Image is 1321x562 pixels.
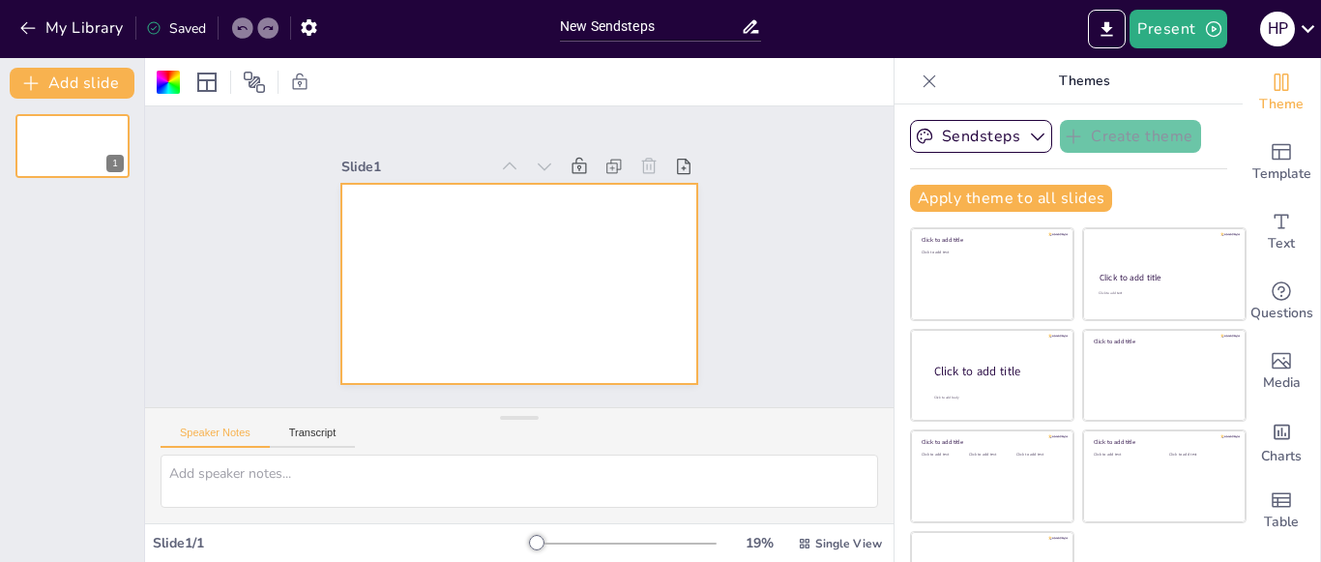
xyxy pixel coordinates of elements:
div: Add images, graphics, shapes or video [1243,337,1320,406]
span: Media [1263,372,1301,394]
div: Click to add text [1094,453,1155,458]
button: Speaker Notes [161,427,270,448]
button: Apply theme to all slides [910,185,1112,212]
div: Click to add title [922,236,1060,244]
button: H P [1260,10,1295,48]
div: Add text boxes [1243,197,1320,267]
button: Present [1130,10,1226,48]
div: Click to add text [922,453,965,458]
div: Click to add title [1094,438,1232,446]
button: My Library [15,13,132,44]
span: Template [1252,163,1311,185]
button: Sendsteps [910,120,1052,153]
div: Saved [146,19,206,38]
div: 19 % [736,534,782,552]
div: Add charts and graphs [1243,406,1320,476]
button: Add slide [10,68,134,99]
div: Layout [191,67,222,98]
p: Themes [945,58,1223,104]
div: Click to add title [1100,272,1228,283]
div: Add ready made slides [1243,128,1320,197]
div: Click to add text [1016,453,1060,458]
div: Click to add text [969,453,1013,458]
div: Click to add text [922,251,1060,255]
span: Charts [1261,446,1302,467]
button: Export to PowerPoint [1088,10,1126,48]
span: Position [243,71,266,94]
div: Get real-time input from your audience [1243,267,1320,337]
input: Insert title [560,13,741,41]
div: Click to add title [1094,338,1232,345]
span: Text [1268,233,1295,254]
div: Click to add text [1099,291,1227,296]
div: Slide 1 [362,122,510,170]
div: Click to add text [1169,453,1230,458]
button: Transcript [270,427,356,448]
div: Click to add title [922,438,1060,446]
div: Click to add title [934,363,1058,379]
div: Slide 1 / 1 [153,534,531,552]
div: Change the overall theme [1243,58,1320,128]
div: 1 [15,114,130,178]
button: Create theme [1060,120,1201,153]
div: Click to add body [934,395,1056,399]
span: Table [1264,512,1299,533]
span: Questions [1250,303,1313,324]
div: 1 [106,155,124,172]
div: Add a table [1243,476,1320,546]
span: Single View [815,536,882,551]
span: Theme [1259,94,1304,115]
div: H P [1260,12,1295,46]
